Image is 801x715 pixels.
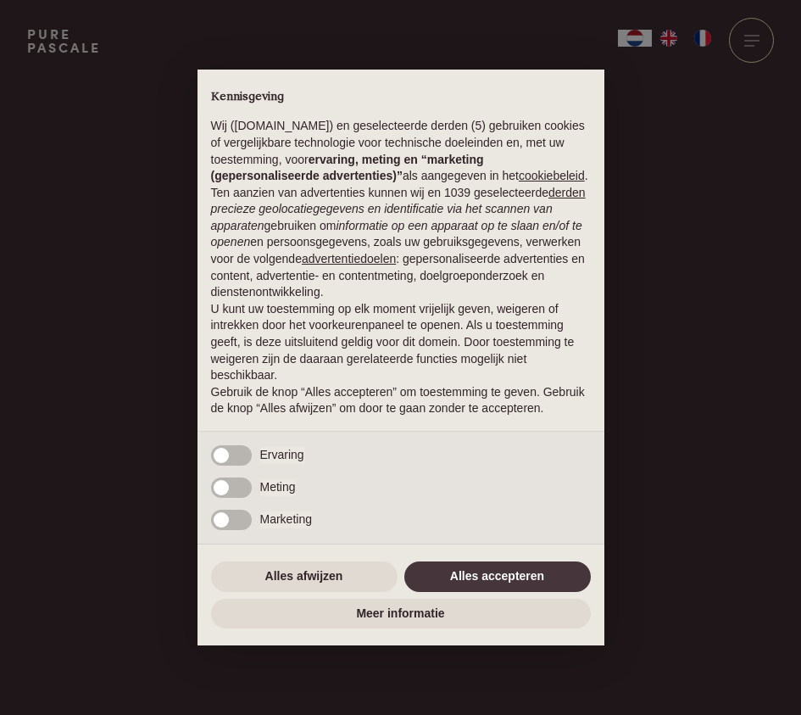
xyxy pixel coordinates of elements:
button: Meer informatie [211,599,591,629]
span: Ervaring [260,447,304,464]
button: Alles afwijzen [211,561,398,592]
a: cookiebeleid [519,169,585,182]
button: advertentiedoelen [302,251,396,268]
p: U kunt uw toestemming op elk moment vrijelijk geven, weigeren of intrekken door het voorkeurenpan... [211,301,591,384]
h2: Kennisgeving [211,90,591,105]
strong: ervaring, meting en “marketing (gepersonaliseerde advertenties)” [211,153,484,183]
p: Gebruik de knop “Alles accepteren” om toestemming te geven. Gebruik de knop “Alles afwijzen” om d... [211,384,591,417]
button: derden [548,185,586,202]
p: Ten aanzien van advertenties kunnen wij en 1039 geselecteerde gebruiken om en persoonsgegevens, z... [211,185,591,301]
span: Meting [260,479,296,496]
em: precieze geolocatiegegevens en identificatie via het scannen van apparaten [211,202,553,232]
button: Alles accepteren [404,561,591,592]
em: informatie op een apparaat op te slaan en/of te openen [211,219,582,249]
p: Wij ([DOMAIN_NAME]) en geselecteerde derden (5) gebruiken cookies of vergelijkbare technologie vo... [211,118,591,184]
span: Marketing [260,511,312,528]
